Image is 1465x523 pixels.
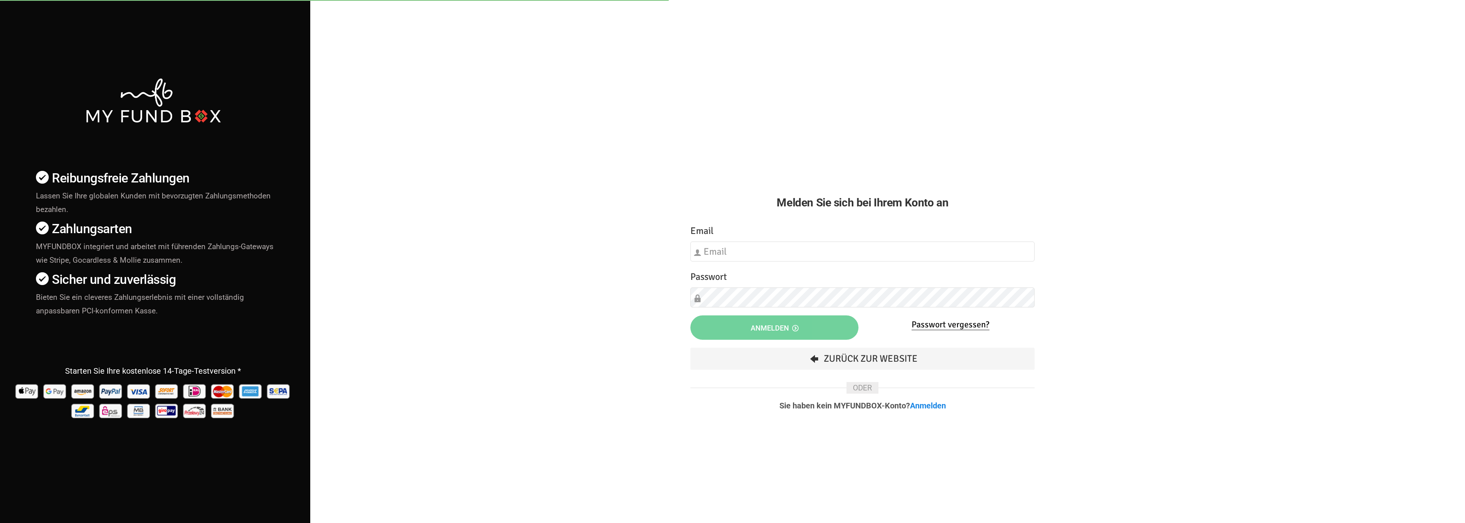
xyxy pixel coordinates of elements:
label: Email [690,224,714,238]
img: Google Pay [42,381,68,401]
span: Lassen Sie Ihre globalen Kunden mit bevorzugten Zahlungsmethoden bezahlen. [36,191,271,214]
img: Amazon [70,381,96,401]
h2: Melden Sie sich bei Ihrem Konto an [690,194,1035,211]
img: p24 Pay [182,401,208,420]
button: Anmelden [690,315,858,340]
a: Zurück zur Website [690,348,1035,370]
img: giropay [154,401,180,420]
img: Sofort Pay [154,381,180,401]
img: Bancontact Pay [70,401,96,420]
img: american_express Pay [238,381,264,401]
label: Passwort [690,269,727,284]
span: Bieten Sie ein cleveres Zahlungserlebnis mit einer vollständig anpassbaren PCI-konformen Kasse. [36,293,244,315]
span: Anmelden [751,324,799,332]
img: mfbwhite.png [84,77,222,125]
img: Mastercard Pay [210,381,236,401]
img: EPS Pay [98,401,124,420]
img: sepa Pay [266,381,292,401]
a: Passwort vergessen? [912,319,989,330]
p: Sie haben kein MYFUNDBOX-Konto? [690,402,1035,410]
img: Ideal Pay [182,381,208,401]
h4: Zahlungsarten [36,219,278,239]
img: Paypal [98,381,124,401]
img: Apple Pay [14,381,40,401]
span: ODER [846,382,878,394]
img: Visa [126,381,152,401]
input: Email [690,242,1035,261]
h4: Sicher und zuverlässig [36,270,278,289]
img: banktransfer [210,401,236,420]
a: Anmelden [910,401,946,410]
span: MYFUNDBOX integriert und arbeitet mit führenden Zahlungs-Gateways wie Stripe, Gocardless & Mollie... [36,242,274,265]
h4: Reibungsfreie Zahlungen [36,168,278,188]
img: mb Pay [126,401,152,420]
